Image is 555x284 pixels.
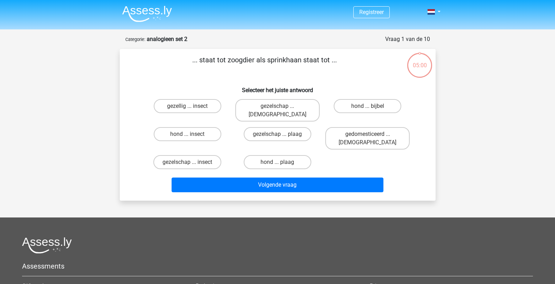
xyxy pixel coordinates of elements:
[153,155,221,169] label: gezelschap ... insect
[385,35,430,43] div: Vraag 1 van de 10
[131,55,398,76] p: ... staat tot zoogdier als sprinkhaan staat tot ...
[122,6,172,22] img: Assessly
[244,127,311,141] label: gezelschap ... plaag
[22,237,72,254] img: Assessly logo
[235,99,320,122] label: gezelschap ... [DEMOGRAPHIC_DATA]
[154,99,221,113] label: gezellig ... insect
[359,9,384,15] a: Registreer
[407,52,433,70] div: 05:00
[22,262,533,270] h5: Assessments
[172,178,383,192] button: Volgende vraag
[154,127,221,141] label: hond ... insect
[147,36,187,42] strong: analogieen set 2
[334,99,401,113] label: hond ... bijbel
[125,37,145,42] small: Categorie:
[244,155,311,169] label: hond ... plaag
[131,81,424,93] h6: Selecteer het juiste antwoord
[325,127,410,150] label: gedomesticeerd ... [DEMOGRAPHIC_DATA]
